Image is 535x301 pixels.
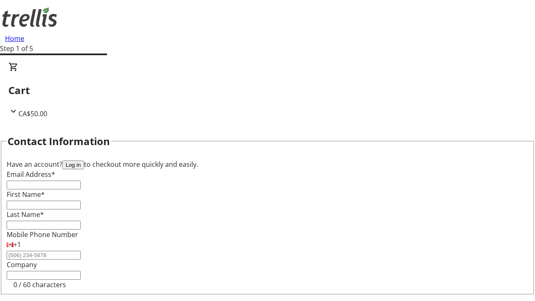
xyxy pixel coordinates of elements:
label: Mobile Phone Number [7,230,78,239]
h2: Cart [8,83,527,98]
tr-character-limit: 0 / 60 characters [13,280,66,289]
span: CA$50.00 [18,109,47,118]
label: First Name* [7,190,45,199]
input: (506) 234-5678 [7,251,81,260]
h2: Contact Information [8,134,110,149]
div: Have an account? to checkout more quickly and easily. [7,159,528,169]
label: Last Name* [7,210,44,219]
label: Company [7,260,37,269]
div: CartCA$50.00 [8,62,527,119]
button: Log in [62,161,84,169]
label: Email Address* [7,170,55,179]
